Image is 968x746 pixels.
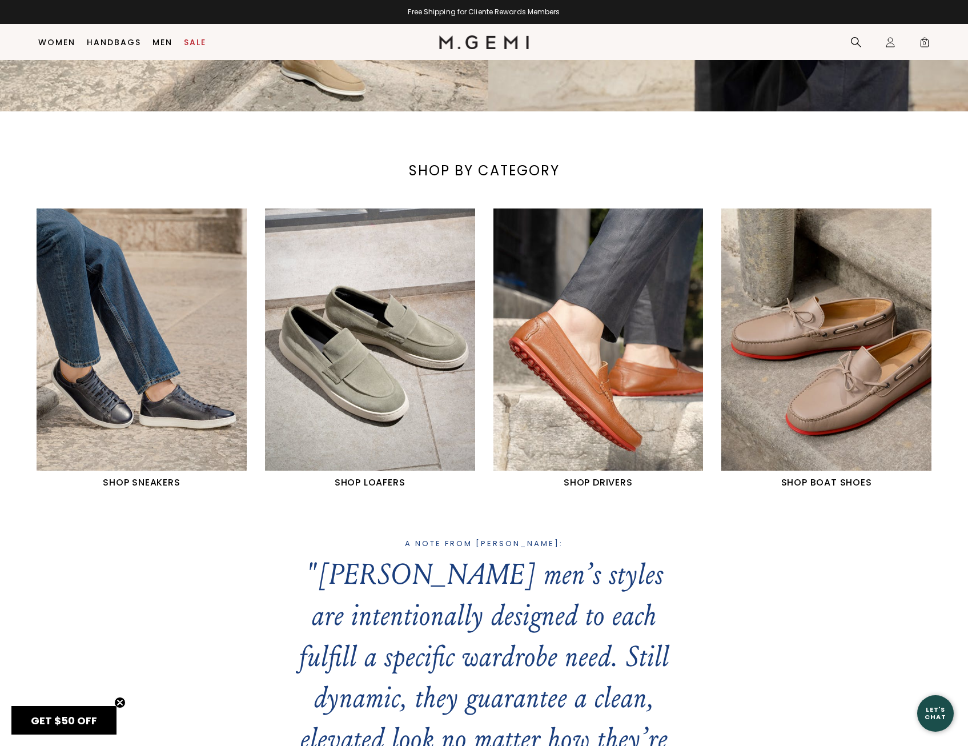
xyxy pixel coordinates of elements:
h1: SHOP SNEAKERS [37,476,247,490]
div: SHOP BY CATEGORY [363,162,605,180]
div: Let's Chat [917,706,954,720]
a: SHOP DRIVERS [493,208,704,490]
h1: SHOP DRIVERS [493,476,704,490]
h1: SHOP BOAT SHOES [721,476,931,490]
a: Men [152,38,172,47]
div: 4 / 4 [721,208,950,490]
a: Women [38,38,75,47]
button: Close teaser [114,697,126,708]
img: M.Gemi [439,35,529,49]
a: SHOP LOAFERS [265,208,475,490]
a: Handbags [87,38,141,47]
h1: SHOP LOAFERS [265,476,475,490]
span: GET $50 OFF [31,713,97,728]
span: 0 [919,39,930,50]
a: SHOP BOAT SHOES [721,208,931,490]
div: 1 / 4 [37,208,265,490]
div: GET $50 OFFClose teaser [11,706,117,735]
div: 2 / 4 [265,208,493,490]
strong: A NOTE FROM [PERSON_NAME]: [405,538,563,549]
a: Sale [184,38,206,47]
a: SHOP SNEAKERS [37,208,247,490]
div: 3 / 4 [493,208,722,490]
